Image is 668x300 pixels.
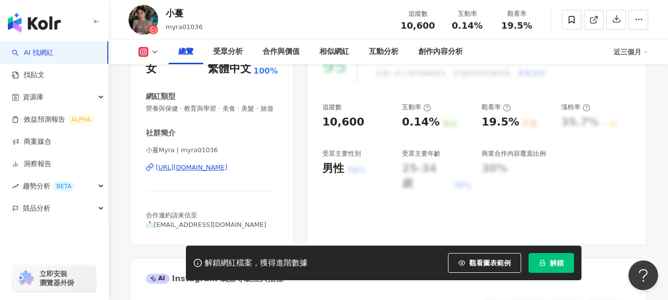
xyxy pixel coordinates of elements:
div: BETA [52,181,75,191]
span: 解鎖 [550,259,564,267]
div: 總覽 [178,46,193,58]
img: KOL Avatar [129,5,158,35]
a: 洞察報告 [12,159,51,169]
div: 10,600 [322,115,364,130]
span: 趨勢分析 [23,175,75,197]
span: 0.14% [452,21,483,31]
div: 商業合作內容覆蓋比例 [482,149,546,158]
div: 網紅類型 [146,91,176,102]
span: 競品分析 [23,197,50,219]
span: 10,600 [401,20,435,31]
div: 小蔓 [166,7,203,19]
span: 小蔓Myra | myra01036 [146,146,278,155]
button: 解鎖 [529,253,574,273]
img: logo [8,13,61,33]
div: 19.5% [482,115,519,130]
a: 商案媒合 [12,137,51,147]
div: 0.14% [402,115,440,130]
a: 找貼文 [12,70,45,80]
img: chrome extension [16,270,35,286]
div: 繁體中文 [208,61,251,77]
div: 男性 [322,161,344,176]
div: 受眾分析 [213,46,243,58]
div: 相似網紅 [319,46,349,58]
div: 觀看率 [498,9,535,19]
span: 19.5% [501,21,532,31]
span: 觀看圖表範例 [469,259,511,267]
div: 社群簡介 [146,128,176,138]
div: 受眾主要性別 [322,149,361,158]
div: 創作內容分析 [418,46,463,58]
span: 合作邀約請來信至 📩[EMAIL_ADDRESS][DOMAIN_NAME] [146,212,266,228]
div: 解鎖網紅檔案，獲得進階數據 [205,258,308,268]
span: 資源庫 [23,86,44,108]
div: 漲粉率 [561,103,590,112]
span: 立即安裝 瀏覽器外掛 [40,269,74,287]
a: [URL][DOMAIN_NAME] [146,163,278,172]
div: 近三個月 [614,44,648,60]
div: 觀看率 [482,103,511,112]
div: 追蹤數 [322,103,342,112]
div: 互動分析 [369,46,399,58]
span: 營養與保健 · 教育與學習 · 美食 · 美髮 · 旅遊 [146,104,278,113]
div: 追蹤數 [399,9,437,19]
span: 100% [254,66,278,77]
span: myra01036 [166,23,203,31]
a: searchAI 找網紅 [12,48,53,58]
span: rise [12,183,19,190]
span: lock [539,259,546,266]
div: 合作與價值 [263,46,300,58]
a: 效益預測報告ALPHA [12,115,94,125]
div: [URL][DOMAIN_NAME] [156,163,227,172]
div: 女 [146,61,157,77]
a: chrome extension立即安裝 瀏覽器外掛 [13,265,96,292]
button: 觀看圖表範例 [448,253,521,273]
div: 互動率 [448,9,486,19]
div: 互動率 [402,103,431,112]
div: 受眾主要年齡 [402,149,441,158]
